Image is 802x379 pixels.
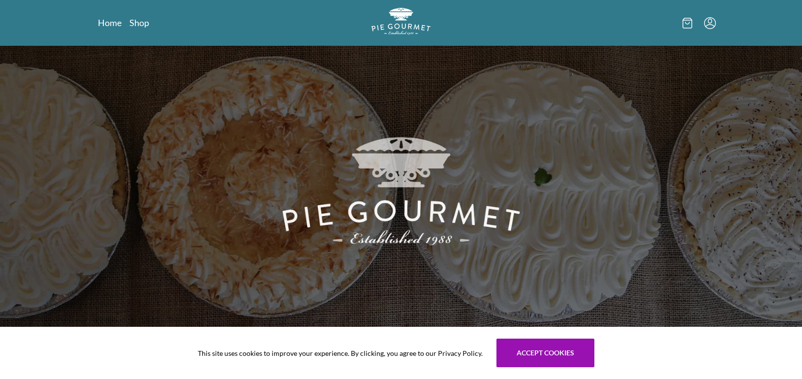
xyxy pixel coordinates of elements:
[371,8,431,35] img: logo
[98,17,122,29] a: Home
[129,17,149,29] a: Shop
[371,8,431,38] a: Logo
[704,17,716,29] button: Menu
[198,348,483,358] span: This site uses cookies to improve your experience. By clicking, you agree to our Privacy Policy.
[496,339,594,367] button: Accept cookies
